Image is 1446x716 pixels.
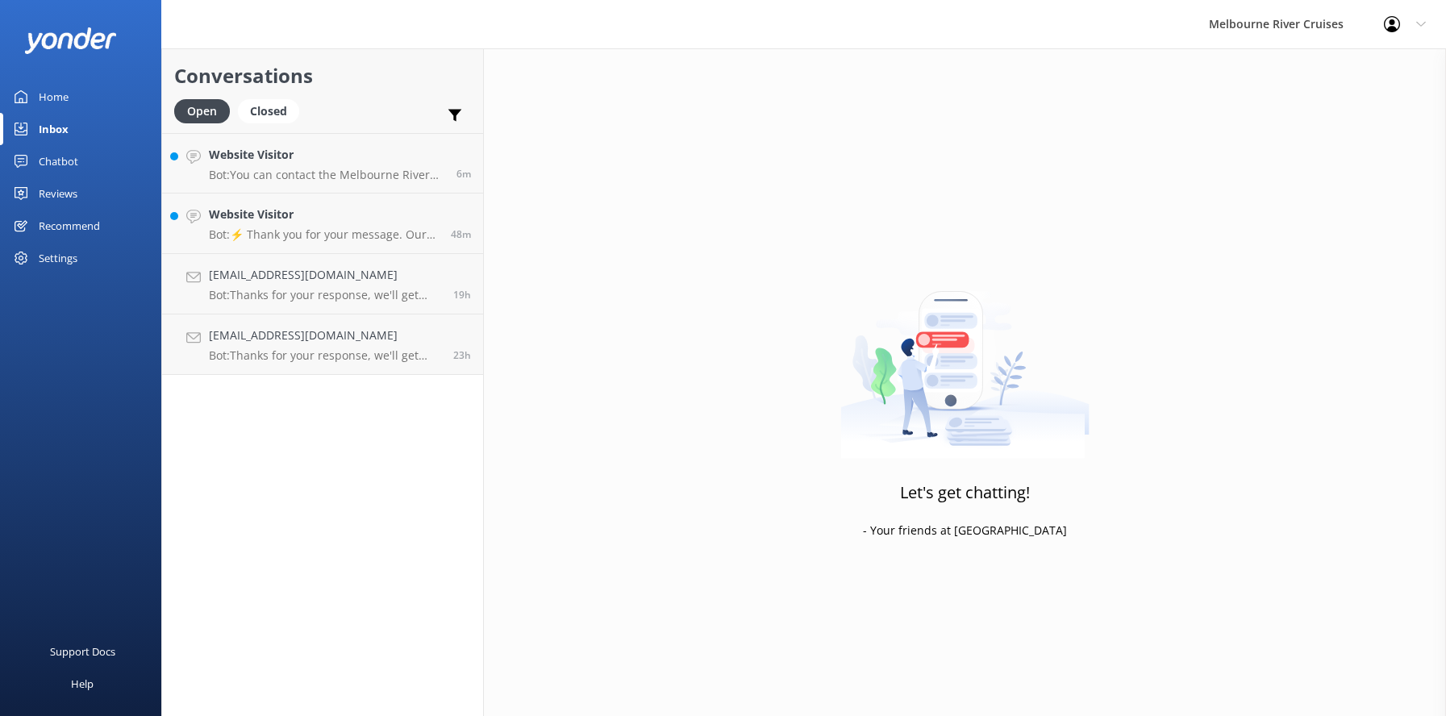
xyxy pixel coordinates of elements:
[174,102,238,119] a: Open
[238,99,299,123] div: Closed
[209,146,444,164] h4: Website Visitor
[451,227,471,241] span: Sep 30 2025 09:40am (UTC +10:00) Australia/Sydney
[39,145,78,177] div: Chatbot
[209,206,439,223] h4: Website Visitor
[39,81,69,113] div: Home
[39,113,69,145] div: Inbox
[900,480,1030,506] h3: Let's get chatting!
[209,288,441,302] p: Bot: Thanks for your response, we'll get back to you as soon as we can during opening hours.
[50,635,115,668] div: Support Docs
[840,257,1090,459] img: artwork of a man stealing a conversation from at giant smartphone
[162,133,483,194] a: Website VisitorBot:You can contact the Melbourne River Cruises team by emailing [EMAIL_ADDRESS][D...
[174,60,471,91] h2: Conversations
[162,314,483,375] a: [EMAIL_ADDRESS][DOMAIN_NAME]Bot:Thanks for your response, we'll get back to you as soon as we can...
[209,348,441,363] p: Bot: Thanks for your response, we'll get back to you as soon as we can during opening hours.
[24,27,117,54] img: yonder-white-logo.png
[453,348,471,362] span: Sep 29 2025 11:05am (UTC +10:00) Australia/Sydney
[71,668,94,700] div: Help
[39,210,100,242] div: Recommend
[456,167,471,181] span: Sep 30 2025 10:22am (UTC +10:00) Australia/Sydney
[238,102,307,119] a: Closed
[863,522,1067,539] p: - Your friends at [GEOGRAPHIC_DATA]
[174,99,230,123] div: Open
[209,168,444,182] p: Bot: You can contact the Melbourne River Cruises team by emailing [EMAIL_ADDRESS][DOMAIN_NAME] or...
[453,288,471,302] span: Sep 29 2025 03:00pm (UTC +10:00) Australia/Sydney
[209,266,441,284] h4: [EMAIL_ADDRESS][DOMAIN_NAME]
[162,254,483,314] a: [EMAIL_ADDRESS][DOMAIN_NAME]Bot:Thanks for your response, we'll get back to you as soon as we can...
[209,227,439,242] p: Bot: ⚡ Thank you for your message. Our office hours are Mon - Fri 9.30am - 5pm. We'll get back to...
[39,242,77,274] div: Settings
[39,177,77,210] div: Reviews
[209,327,441,344] h4: [EMAIL_ADDRESS][DOMAIN_NAME]
[162,194,483,254] a: Website VisitorBot:⚡ Thank you for your message. Our office hours are Mon - Fri 9.30am - 5pm. We'...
